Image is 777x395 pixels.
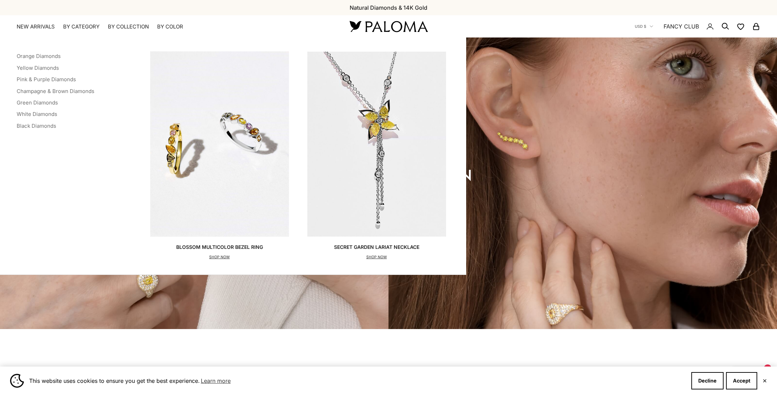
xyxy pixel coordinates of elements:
[17,23,333,30] nav: Primary navigation
[17,88,94,94] a: Champagne & Brown Diamonds
[17,65,59,71] a: Yellow Diamonds
[176,254,263,261] p: SHOP NOW
[157,23,183,30] summary: By Color
[17,99,58,106] a: Green Diamonds
[17,123,56,129] a: Black Diamonds
[691,372,724,389] button: Decline
[635,23,653,30] button: USD $
[200,376,232,386] a: Learn more
[146,51,292,260] a: Blossom Multicolor Bezel RingSHOP NOW
[63,23,100,30] summary: By Category
[176,244,263,251] p: Blossom Multicolor Bezel Ring
[17,23,55,30] a: NEW ARRIVALS
[635,15,760,37] nav: Secondary navigation
[350,3,427,12] p: Natural Diamonds & 14K Gold
[17,76,76,83] a: Pink & Purple Diamonds
[726,372,757,389] button: Accept
[17,53,61,59] a: Orange Diamonds
[635,23,646,30] span: USD $
[17,111,57,117] a: White Diamonds
[334,244,419,251] p: Secret Garden Lariat Necklace
[304,51,450,260] a: Secret Garden Lariat NecklaceSHOP NOW
[108,23,149,30] summary: By Collection
[10,374,24,388] img: Cookie banner
[61,365,716,379] p: SHOP BY CATEGORY
[334,254,419,261] p: SHOP NOW
[762,379,767,383] button: Close
[664,22,699,31] a: FANCY CLUB
[29,376,686,386] span: This website uses cookies to ensure you get the best experience.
